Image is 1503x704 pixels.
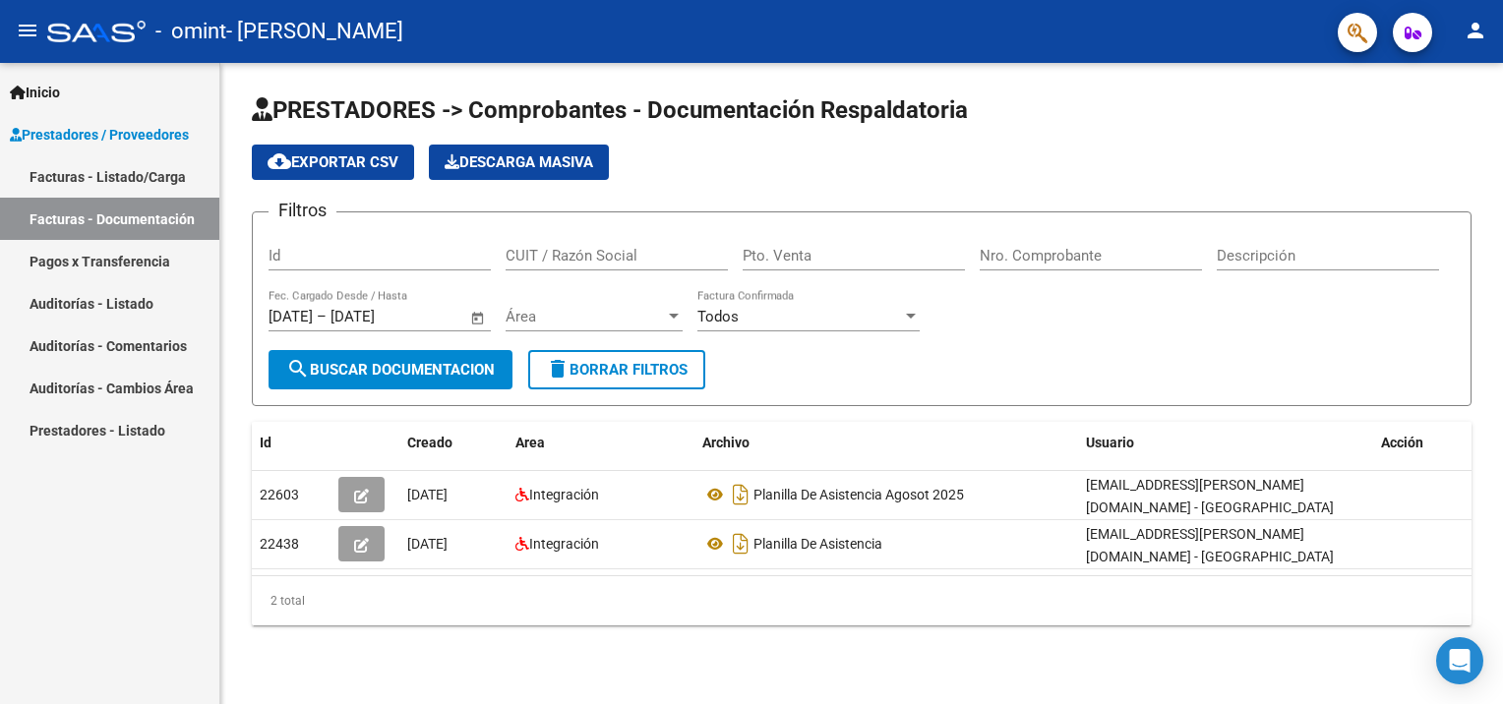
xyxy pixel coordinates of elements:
span: Área [506,308,665,325]
i: Descargar documento [728,528,753,559]
app-download-masive: Descarga masiva de comprobantes (adjuntos) [429,145,609,180]
span: Buscar Documentacion [286,361,495,379]
span: PRESTADORES -> Comprobantes - Documentación Respaldatoria [252,96,968,124]
span: Descarga Masiva [445,153,593,171]
span: [DATE] [407,487,448,502]
datatable-header-cell: Archivo [694,422,1078,464]
input: Fecha fin [331,308,426,325]
h3: Filtros [269,197,336,224]
span: – [317,308,327,325]
span: Archivo [702,435,750,450]
span: - omint [155,10,226,53]
span: Creado [407,435,452,450]
mat-icon: search [286,357,310,381]
i: Descargar documento [728,479,753,510]
button: Exportar CSV [252,145,414,180]
mat-icon: person [1464,19,1487,42]
button: Open calendar [467,307,490,329]
datatable-header-cell: Creado [399,422,508,464]
button: Buscar Documentacion [269,350,512,389]
span: Prestadores / Proveedores [10,124,189,146]
span: 22603 [260,487,299,502]
span: [EMAIL_ADDRESS][PERSON_NAME][DOMAIN_NAME] - [GEOGRAPHIC_DATA][PERSON_NAME][GEOGRAPHIC_DATA][GEOGR... [1086,526,1354,631]
span: Exportar CSV [268,153,398,171]
span: Inicio [10,82,60,103]
mat-icon: delete [546,357,570,381]
span: Area [515,435,545,450]
span: Planilla De Asistencia Agosot 2025 [753,487,964,502]
div: 2 total [252,576,1472,625]
span: [DATE] [407,536,448,552]
button: Borrar Filtros [528,350,705,389]
span: Planilla De Asistencia [753,536,882,552]
span: Id [260,435,271,450]
datatable-header-cell: Usuario [1078,422,1373,464]
span: 22438 [260,536,299,552]
span: Acción [1381,435,1423,450]
div: Open Intercom Messenger [1436,637,1483,684]
span: Integración [529,536,599,552]
span: Todos [697,308,739,325]
datatable-header-cell: Id [252,422,331,464]
span: [EMAIL_ADDRESS][PERSON_NAME][DOMAIN_NAME] - [GEOGRAPHIC_DATA][PERSON_NAME][GEOGRAPHIC_DATA][GEOGR... [1086,477,1354,582]
span: Integración [529,487,599,502]
span: Usuario [1086,435,1134,450]
span: Borrar Filtros [546,361,688,379]
input: Fecha inicio [269,308,313,325]
button: Descarga Masiva [429,145,609,180]
datatable-header-cell: Acción [1373,422,1472,464]
span: - [PERSON_NAME] [226,10,403,53]
datatable-header-cell: Area [508,422,694,464]
mat-icon: menu [16,19,39,42]
mat-icon: cloud_download [268,149,291,173]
